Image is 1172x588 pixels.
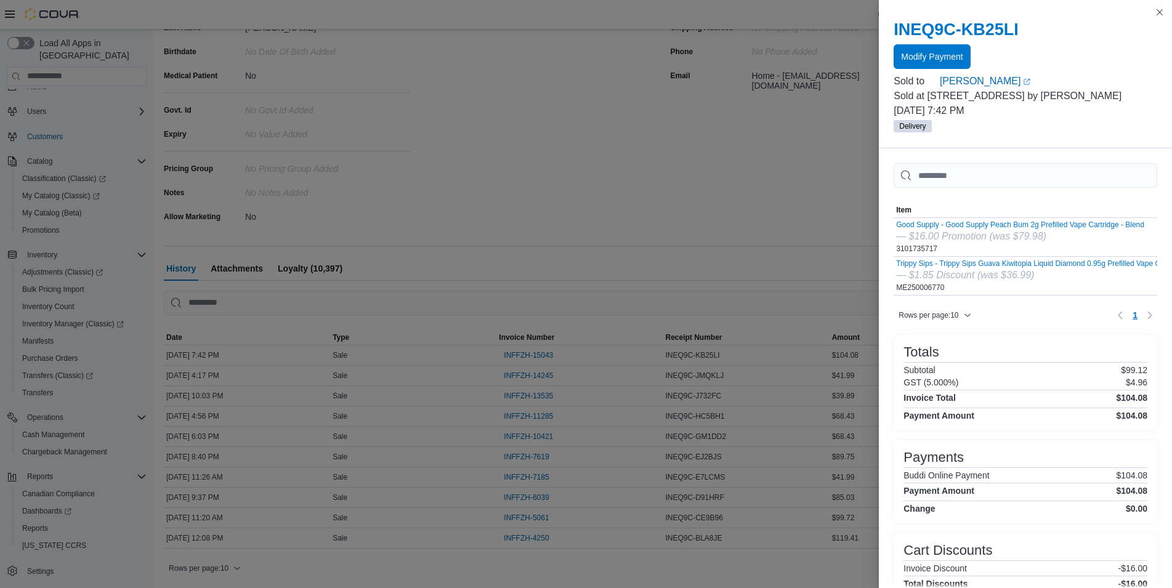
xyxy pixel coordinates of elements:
h4: Payment Amount [903,486,974,496]
span: Item [896,205,911,215]
a: [PERSON_NAME]External link [940,74,1157,89]
div: Sold to [894,74,937,89]
button: Next page [1142,308,1157,323]
h3: Totals [903,345,939,360]
span: Delivery [899,121,926,132]
span: Delivery [894,120,931,132]
h4: $104.08 [1116,393,1147,403]
h4: $0.00 [1126,504,1147,513]
button: Page 1 of 1 [1128,305,1142,325]
button: Modify Payment [894,44,970,69]
p: $99.12 [1121,365,1147,375]
div: — $16.00 Promotion (was $79.98) [896,229,1144,244]
h6: Subtotal [903,365,935,375]
button: Close this dialog [1152,5,1167,20]
button: Previous page [1113,308,1128,323]
span: Rows per page : 10 [899,310,958,320]
h3: Cart Discounts [903,543,992,558]
span: Modify Payment [901,50,963,63]
h4: Payment Amount [903,411,974,421]
p: [DATE] 7:42 PM [894,103,1157,118]
h2: INEQ9C-KB25LI [894,20,1157,39]
h4: Invoice Total [903,393,956,403]
h6: Buddi Online Payment [903,470,989,480]
p: Sold at [STREET_ADDRESS] by [PERSON_NAME] [894,89,1157,103]
input: This is a search bar. As you type, the results lower in the page will automatically filter. [894,163,1157,188]
div: 3101735717 [896,220,1144,254]
h4: Change [903,504,935,513]
p: -$16.00 [1118,563,1147,573]
h3: Payments [903,450,964,465]
p: $104.08 [1116,470,1147,480]
span: 1 [1133,309,1138,321]
ul: Pagination for table: MemoryTable from EuiInMemoryTable [1128,305,1142,325]
svg: External link [1023,78,1030,86]
h6: GST (5.000%) [903,377,958,387]
h6: Invoice Discount [903,563,967,573]
button: Rows per page:10 [894,308,976,323]
h4: $104.08 [1116,411,1147,421]
h4: $104.08 [1116,486,1147,496]
button: Good Supply - Good Supply Peach Bum 2g Prefilled Vape Cartridge - Blend [896,220,1144,229]
p: $4.96 [1126,377,1147,387]
nav: Pagination for table: MemoryTable from EuiInMemoryTable [1113,305,1157,325]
